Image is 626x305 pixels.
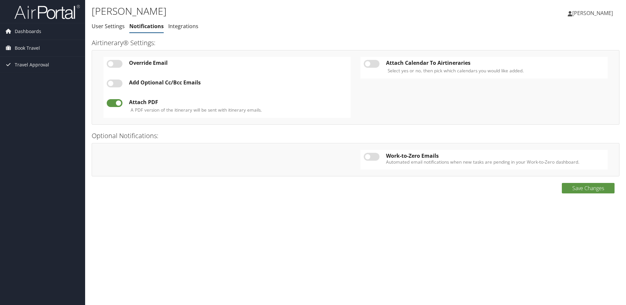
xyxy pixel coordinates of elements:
span: Book Travel [15,40,40,56]
span: Dashboards [15,23,41,40]
button: Save Changes [562,183,615,193]
a: Integrations [168,23,198,30]
a: User Settings [92,23,125,30]
label: Automated email notifications when new tasks are pending in your Work-to-Zero dashboard. [386,159,604,165]
label: A PDF version of the itinerary will be sent with itinerary emails. [131,107,262,113]
span: Travel Approval [15,57,49,73]
span: [PERSON_NAME] [572,9,613,17]
div: Work-to-Zero Emails [386,153,604,159]
div: Add Optional Cc/Bcc Emails [129,80,347,85]
a: [PERSON_NAME] [568,3,619,23]
h3: Optional Notifications: [92,131,619,140]
h1: [PERSON_NAME] [92,4,444,18]
div: Attach Calendar To Airtineraries [386,60,604,66]
div: Override Email [129,60,347,66]
label: Select yes or no, then pick which calendars you would like added. [388,67,524,74]
img: airportal-logo.png [14,4,80,20]
h3: Airtinerary® Settings: [92,38,619,47]
a: Notifications [129,23,164,30]
div: Attach PDF [129,99,347,105]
